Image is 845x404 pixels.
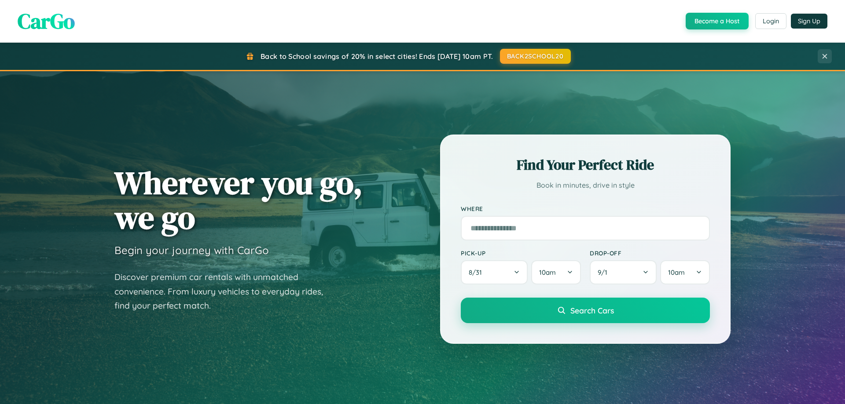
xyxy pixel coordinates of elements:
button: BACK2SCHOOL20 [500,49,571,64]
p: Discover premium car rentals with unmatched convenience. From luxury vehicles to everyday rides, ... [114,270,334,313]
label: Where [461,205,710,212]
button: Search Cars [461,298,710,323]
span: 10am [539,268,556,277]
span: 9 / 1 [598,268,612,277]
span: CarGo [18,7,75,36]
button: 10am [660,260,710,284]
button: 9/1 [590,260,657,284]
label: Drop-off [590,249,710,257]
button: 10am [531,260,581,284]
button: Login [755,13,786,29]
span: Search Cars [570,306,614,315]
h1: Wherever you go, we go [114,165,363,235]
p: Book in minutes, drive in style [461,179,710,192]
h3: Begin your journey with CarGo [114,244,269,257]
span: 8 / 31 [469,268,486,277]
button: Sign Up [791,14,827,29]
h2: Find Your Perfect Ride [461,155,710,175]
span: Back to School savings of 20% in select cities! Ends [DATE] 10am PT. [261,52,493,61]
label: Pick-up [461,249,581,257]
button: Become a Host [686,13,749,29]
button: 8/31 [461,260,528,284]
span: 10am [668,268,685,277]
